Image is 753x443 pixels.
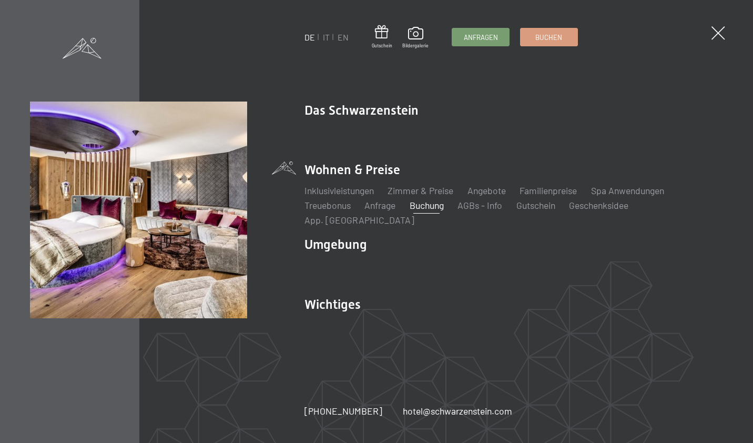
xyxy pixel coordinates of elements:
[304,405,382,417] span: [PHONE_NUMBER]
[323,32,330,42] a: IT
[304,405,382,418] a: [PHONE_NUMBER]
[304,32,315,42] a: DE
[304,199,351,211] a: Treuebonus
[402,27,429,49] a: Bildergalerie
[521,28,577,46] a: Buchen
[591,185,664,196] a: Spa Anwendungen
[410,199,444,211] a: Buchung
[452,28,509,46] a: Anfragen
[464,33,498,42] span: Anfragen
[569,199,628,211] a: Geschenksidee
[402,43,429,49] span: Bildergalerie
[338,32,349,42] a: EN
[467,185,506,196] a: Angebote
[304,185,374,196] a: Inklusivleistungen
[364,199,395,211] a: Anfrage
[457,199,502,211] a: AGBs - Info
[535,33,562,42] span: Buchen
[520,185,577,196] a: Familienpreise
[403,405,512,418] a: hotel@schwarzenstein.com
[388,185,453,196] a: Zimmer & Preise
[372,25,392,49] a: Gutschein
[372,43,392,49] span: Gutschein
[516,199,555,211] a: Gutschein
[304,214,414,226] a: App. [GEOGRAPHIC_DATA]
